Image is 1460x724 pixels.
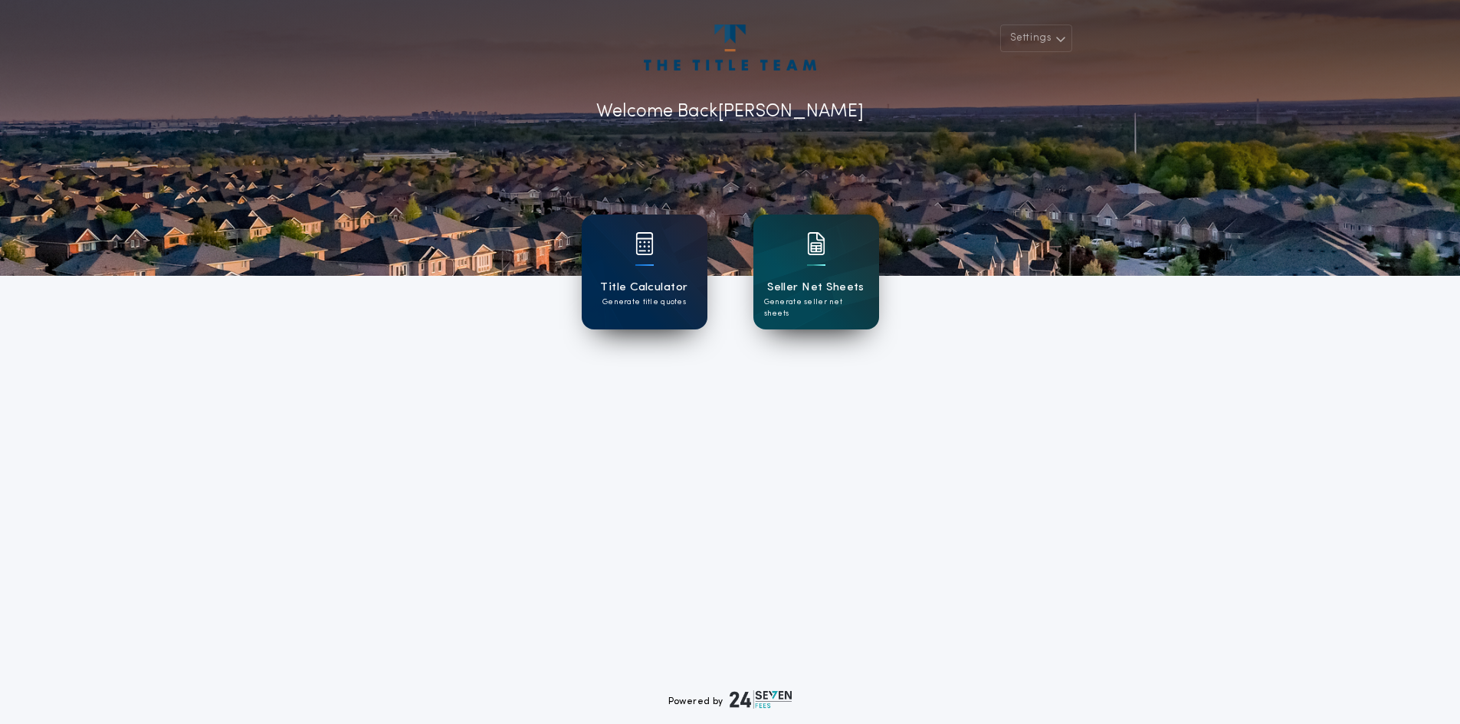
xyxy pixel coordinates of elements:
[635,232,654,255] img: card icon
[602,296,686,308] p: Generate title quotes
[807,232,825,255] img: card icon
[600,279,687,296] h1: Title Calculator
[753,215,879,329] a: card iconSeller Net SheetsGenerate seller net sheets
[767,279,865,296] h1: Seller Net Sheets
[764,296,868,319] p: Generate seller net sheets
[668,690,792,709] div: Powered by
[644,25,815,70] img: account-logo
[730,690,792,709] img: logo
[582,215,707,329] a: card iconTitle CalculatorGenerate title quotes
[596,98,864,126] p: Welcome Back [PERSON_NAME]
[1000,25,1072,52] button: Settings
